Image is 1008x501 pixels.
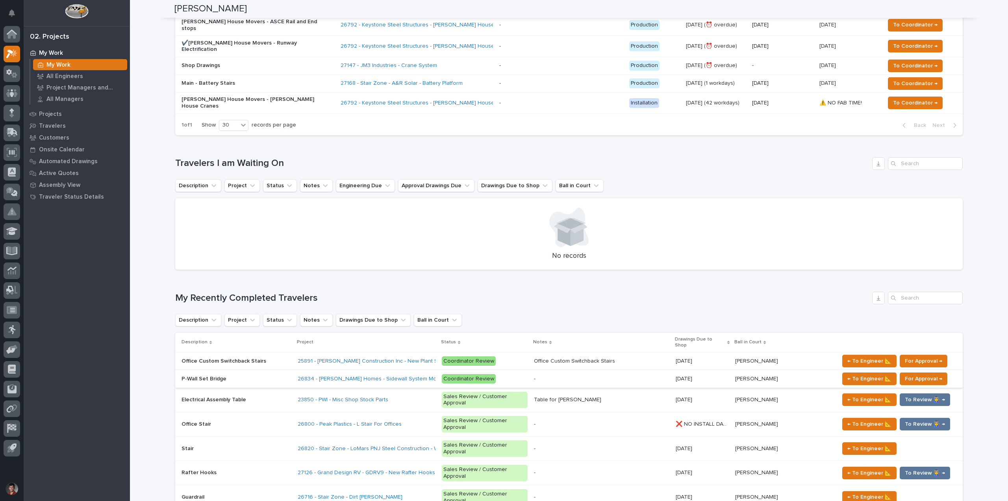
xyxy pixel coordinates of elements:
div: Office Custom Switchback Stairs [534,358,615,365]
p: [DATE] [752,100,813,106]
p: Shop Drawings [182,62,319,69]
button: To Coordinator → [888,97,943,109]
tr: P-Wall Set BridgeP-Wall Set Bridge 26834 - [PERSON_NAME] Homes - Sidewall System Modification and... [175,370,963,388]
button: Project [224,179,260,192]
div: Coordinator Review [442,356,496,366]
p: [PERSON_NAME] [735,492,780,501]
div: - [499,22,501,28]
p: Traveler Status Details [39,194,104,201]
a: My Work [24,47,130,59]
a: 26792 - Keystone Steel Structures - [PERSON_NAME] House [341,43,495,50]
a: 26792 - Keystone Steel Structures - [PERSON_NAME] House [341,100,495,106]
img: Workspace Logo [65,4,88,19]
p: Notes [533,338,547,346]
p: My Work [39,50,63,57]
button: Notes [300,179,333,192]
button: To Review 👨‍🏭 → [900,393,950,406]
p: Travelers [39,123,66,130]
p: Guardrail [182,492,206,501]
p: Status [441,338,456,346]
tr: Electrical Assembly TableElectrical Assembly Table 23850 - PWI - Misc Shop Stock Parts Sales Revi... [175,388,963,412]
a: 26800 - Peak Plastics - L Stair For Offices [298,421,402,428]
p: [DATE] [752,22,813,28]
p: ❌ NO INSTALL DATE! [676,419,730,428]
p: - [752,62,813,69]
a: 25891 - [PERSON_NAME] Construction Inc - New Plant Setup - Mezzanine Project [298,358,501,365]
p: [DATE] [819,20,838,28]
span: For Approval → [905,374,942,384]
p: [PERSON_NAME] [735,356,780,365]
p: Project [297,338,313,346]
button: ← To Engineer 📐 [842,372,897,385]
p: P-Wall Set Bridge [182,374,228,382]
div: - [499,100,501,106]
p: [DATE] [819,61,838,69]
button: To Coordinator → [888,40,943,52]
tr: [PERSON_NAME] House Movers - ASCE Rail and End stops26792 - Keystone Steel Structures - [PERSON_N... [175,15,963,36]
span: ← To Engineer 📐 [847,395,891,404]
p: [DATE] [676,468,694,476]
span: To Review 👨‍🏭 → [905,468,945,478]
p: ✔️[PERSON_NAME] House Movers - Runway Electrification [182,40,319,53]
h2: [PERSON_NAME] [174,3,247,15]
button: users-avatar [4,481,20,497]
button: To Coordinator → [888,77,943,90]
tr: Office Custom Switchback StairsOffice Custom Switchback Stairs 25891 - [PERSON_NAME] Construction... [175,352,963,370]
a: 27168 - Stair Zone - A&R Solar - Battery Platform [341,80,463,87]
tr: Shop Drawings27147 - JM3 Industries - Crane System - Production[DATE] (⏰ overdue)-[DATE][DATE] To... [175,57,963,74]
p: records per page [252,122,296,129]
a: Traveler Status Details [24,191,130,203]
span: To Coordinator → [893,79,938,88]
p: Show [202,122,216,129]
p: [PERSON_NAME] [735,444,780,452]
button: Description [175,314,221,326]
div: Sales Review / Customer Approval [442,465,528,481]
p: Main - Battery Stairs [182,80,319,87]
tr: Main - Battery Stairs27168 - Stair Zone - A&R Solar - Battery Platform - Production[DATE] (1 work... [175,74,963,92]
input: Search [888,292,963,304]
button: ← To Engineer 📐 [842,442,897,455]
div: Sales Review / Customer Approval [442,440,528,457]
button: To Coordinator → [888,60,943,72]
a: 23850 - PWI - Misc Shop Stock Parts [298,397,388,403]
button: ← To Engineer 📐 [842,355,897,367]
p: Description [182,338,208,346]
a: Assembly View [24,179,130,191]
div: Installation [629,98,659,108]
p: Assembly View [39,182,80,189]
p: Electrical Assembly Table [182,395,248,403]
p: No records [185,252,953,261]
span: ← To Engineer 📐 [847,356,891,366]
p: 1 of 1 [175,115,198,135]
h1: My Recently Completed Travelers [175,292,869,304]
div: 30 [219,121,238,129]
div: Sales Review / Customer Approval [442,416,528,432]
div: Production [629,78,660,88]
button: ← To Engineer 📐 [842,393,897,406]
p: Rafter Hooks [182,468,218,476]
div: - [499,62,501,69]
p: [PERSON_NAME] [735,419,780,428]
p: [PERSON_NAME] [735,374,780,382]
tr: Rafter HooksRafter Hooks 27126 - Grand Design RV - GDRV9 - New Rafter Hooks (12) Sales Review / C... [175,461,963,485]
div: - [534,376,535,382]
p: [DATE] [819,78,838,87]
span: ← To Engineer 📐 [847,374,891,384]
button: Notifications [4,5,20,21]
button: For Approval → [900,372,947,385]
button: Project [224,314,260,326]
p: Ball in Court [734,338,762,346]
p: Automated Drawings [39,158,98,165]
span: To Coordinator → [893,98,938,108]
button: To Coordinator → [888,19,943,32]
p: [PERSON_NAME] House Movers - ASCE Rail and End stops [182,19,319,32]
p: [DATE] [676,356,694,365]
a: 26716 - Stair Zone - Dirt [PERSON_NAME] [298,494,402,501]
input: Search [888,157,963,170]
button: Status [263,179,297,192]
div: Production [629,41,660,51]
a: All Managers [30,93,130,104]
button: Status [263,314,297,326]
p: Office Stair [182,419,213,428]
